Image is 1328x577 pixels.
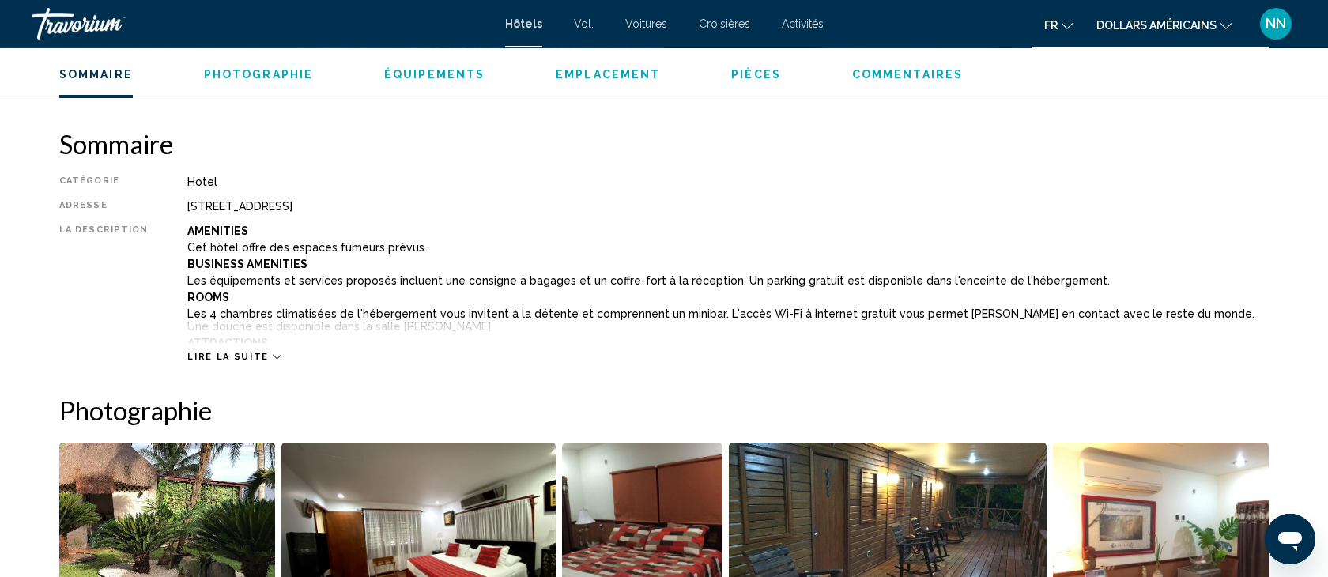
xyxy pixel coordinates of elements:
a: Vol. [574,17,594,30]
a: Voitures [625,17,667,30]
span: Lire la suite [187,352,268,362]
b: Rooms [187,291,229,304]
b: Amenities [187,224,248,237]
button: Pièces [731,67,781,81]
span: Commentaires [852,68,963,81]
a: Activités [782,17,824,30]
span: Sommaire [59,68,133,81]
p: Les équipements et services proposés incluent une consigne à bagages et un coffre-fort à la récep... [187,274,1269,287]
div: Hotel [187,175,1269,188]
button: Commentaires [852,67,963,81]
div: Adresse [59,200,148,213]
button: Menu utilisateur [1255,7,1296,40]
a: Travorium [32,8,489,40]
span: Équipements [384,68,485,81]
p: Les 4 chambres climatisées de l'hébergement vous invitent à la détente et comprennent un minibar.... [187,307,1269,333]
p: Cet hôtel offre des espaces fumeurs prévus. [187,241,1269,254]
font: dollars américains [1096,19,1217,32]
div: Catégorie [59,175,148,188]
b: Business Amenities [187,258,307,270]
font: NN [1266,15,1286,32]
h2: Sommaire [59,128,1269,160]
button: Changer de langue [1044,13,1073,36]
button: Lire la suite [187,351,281,363]
iframe: Bouton de lancement de la fenêtre de messagerie [1265,514,1315,564]
button: Sommaire [59,67,133,81]
button: Changer de devise [1096,13,1232,36]
a: Croisières [699,17,750,30]
h2: Photographie [59,394,1269,426]
font: fr [1044,19,1058,32]
a: Hôtels [505,17,542,30]
span: Photographie [204,68,313,81]
span: Emplacement [556,68,660,81]
button: Photographie [204,67,313,81]
button: Équipements [384,67,485,81]
div: [STREET_ADDRESS] [187,200,1269,213]
div: La description [59,224,148,343]
span: Pièces [731,68,781,81]
button: Emplacement [556,67,660,81]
